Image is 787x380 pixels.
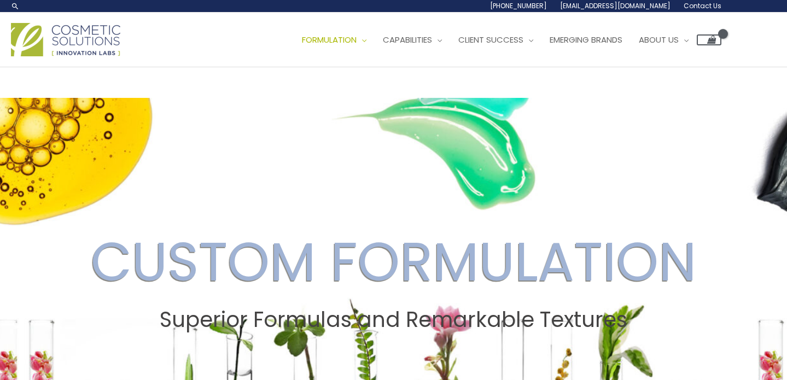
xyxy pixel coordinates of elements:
span: [PHONE_NUMBER] [490,1,547,10]
h2: CUSTOM FORMULATION [10,230,777,294]
a: About Us [631,24,697,56]
a: Search icon link [11,2,20,10]
span: Client Success [458,34,523,45]
span: About Us [639,34,679,45]
span: Emerging Brands [550,34,622,45]
span: Formulation [302,34,357,45]
a: Capabilities [375,24,450,56]
nav: Site Navigation [285,24,721,56]
span: Capabilities [383,34,432,45]
img: Cosmetic Solutions Logo [11,23,120,56]
a: Formulation [294,24,375,56]
a: Emerging Brands [541,24,631,56]
span: [EMAIL_ADDRESS][DOMAIN_NAME] [560,1,671,10]
h2: Superior Formulas and Remarkable Textures [10,307,777,332]
a: Client Success [450,24,541,56]
a: View Shopping Cart, empty [697,34,721,45]
span: Contact Us [684,1,721,10]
